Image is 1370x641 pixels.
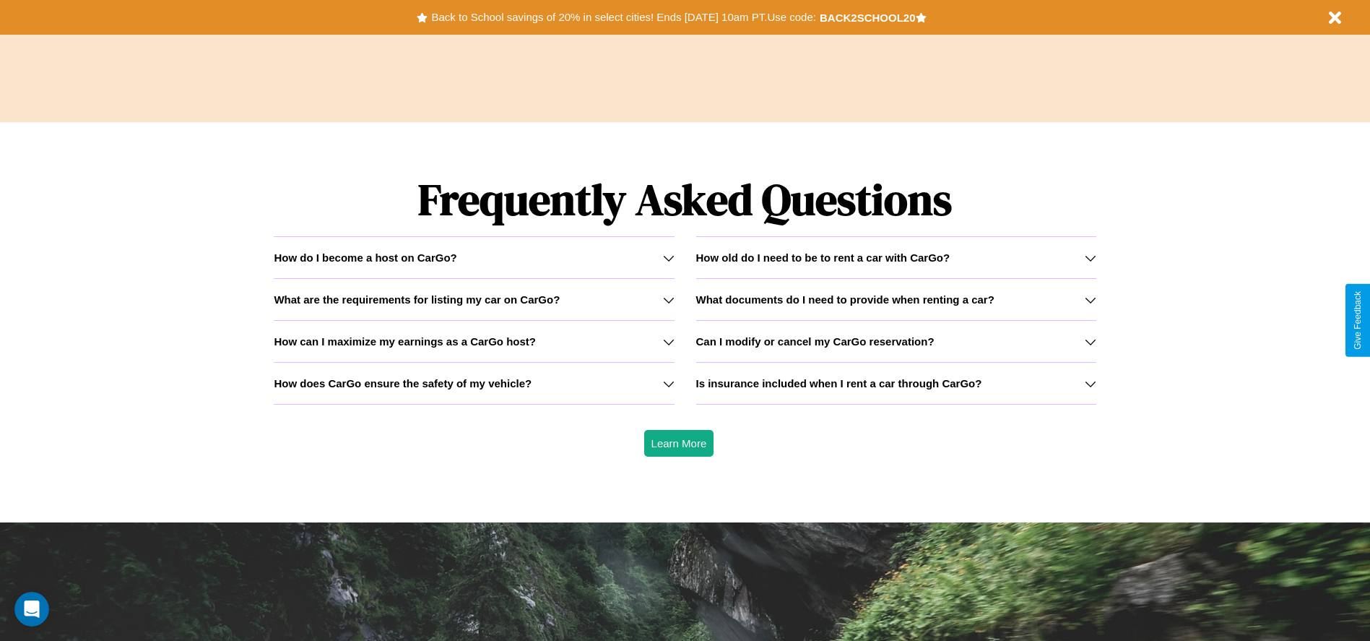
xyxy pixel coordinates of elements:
[820,12,916,24] b: BACK2SCHOOL20
[696,377,982,390] h3: Is insurance included when I rent a car through CarGo?
[1353,291,1363,350] div: Give Feedback
[696,335,935,348] h3: Can I modify or cancel my CarGo reservation?
[644,430,714,457] button: Learn More
[696,293,994,306] h3: What documents do I need to provide when renting a car?
[274,335,536,348] h3: How can I maximize my earnings as a CarGo host?
[274,377,532,390] h3: How does CarGo ensure the safety of my vehicle?
[274,251,456,264] h3: How do I become a host on CarGo?
[274,163,1096,236] h1: Frequently Asked Questions
[14,592,49,627] iframe: Intercom live chat
[428,7,819,27] button: Back to School savings of 20% in select cities! Ends [DATE] 10am PT.Use code:
[696,251,950,264] h3: How old do I need to be to rent a car with CarGo?
[274,293,560,306] h3: What are the requirements for listing my car on CarGo?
